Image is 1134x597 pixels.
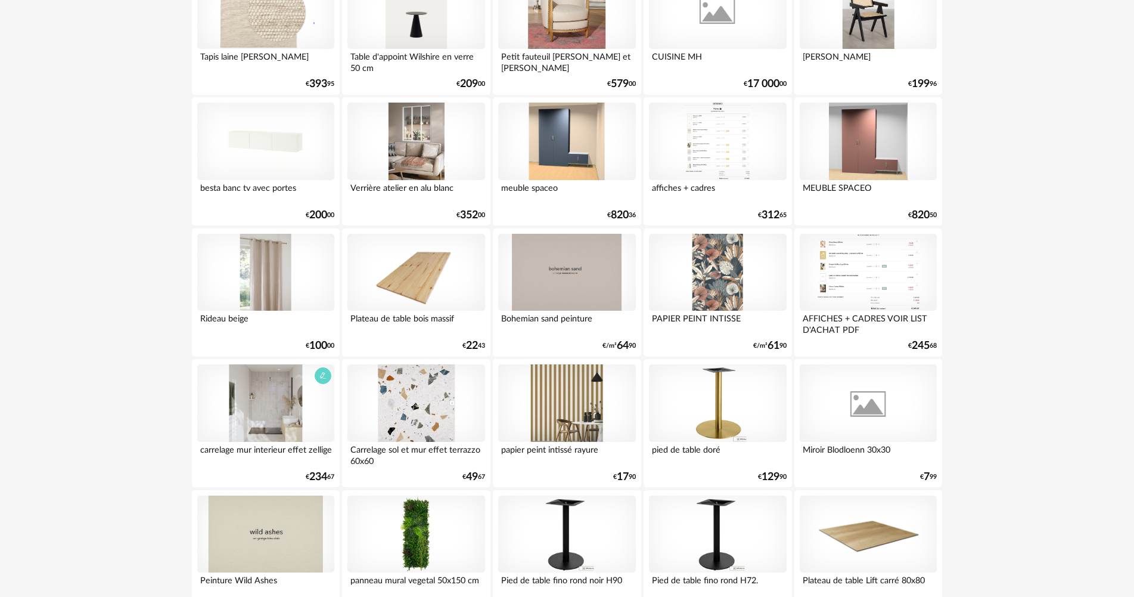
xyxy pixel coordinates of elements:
div: € 99 [920,473,937,481]
div: € 90 [613,473,636,481]
div: € 00 [744,80,787,88]
a: pied de table doré pied de table doré €12990 [644,359,791,487]
span: 393 [309,80,327,88]
a: carrelage mur interieur effet zellige carrelage mur interieur effet zellige €23467 [192,359,340,487]
div: € 95 [306,80,334,88]
div: Rideau beige [197,311,334,335]
div: € 00 [306,211,334,219]
div: carrelage mur interieur effet zellige [197,442,334,466]
div: Peinture Wild Ashes [197,573,334,596]
span: 22 [466,342,478,350]
a: besta banc tv avec portes besta banc tv avec portes besta banc tv avec portes €20000 [192,97,340,225]
span: 49 [466,473,478,481]
div: Carrelage sol et mur effet terrazzo 60x60 [347,442,484,466]
span: 61 [768,342,779,350]
div: € 68 [908,342,937,350]
a: MEUBLE SPACEO MEUBLE SPACEO €82050 [794,97,942,225]
a: meuble spaceo meuble spaceo €82036 [493,97,641,225]
div: € 50 [908,211,937,219]
div: € 65 [758,211,787,219]
div: affiches + cadres [649,180,786,204]
div: Tapis laine [PERSON_NAME] [197,49,334,73]
a: Rideau beige Rideau beige €10000 [192,228,340,357]
div: € 00 [456,80,485,88]
div: meuble spaceo [498,180,635,204]
span: 579 [611,80,629,88]
div: AFFICHES + CADRES VOIR LIST D'ACHAT PDF [800,311,937,335]
a: Carrelage sol et mur effet terrazzo 60x60 Carrelage sol et mur effet terrazzo 60x60 €4967 [342,359,490,487]
div: € 67 [306,473,334,481]
a: Miroir Blodloenn 30x30 Miroir Blodloenn 30x30 €799 [794,359,942,487]
span: 200 [309,211,327,219]
span: 17 [617,473,629,481]
div: MEUBLE SPACEO [800,180,937,204]
div: PAPIER PEINT INTISSE [649,311,786,335]
span: 245 [912,342,930,350]
div: besta banc tv avec portes [197,180,334,204]
a: Verrière atelier en alu blanc Verrière atelier en alu blanc €35200 [342,97,490,225]
span: 7 [924,473,930,481]
a: affiches + cadres affiches + cadres €31265 [644,97,791,225]
a: AFFICHES + CADRES VOIR LIST D'ACHAT PDF AFFICHES + CADRES VOIR LIST D'ACHAT PDF €24568 [794,228,942,357]
div: pied de table doré [649,442,786,466]
div: €/m² 90 [602,342,636,350]
span: 352 [460,211,478,219]
div: Verrière atelier en alu blanc [347,180,484,204]
span: 820 [611,211,629,219]
span: 64 [617,342,629,350]
div: € 90 [758,473,787,481]
div: € 67 [462,473,485,481]
div: € 00 [607,80,636,88]
div: € 00 [456,211,485,219]
a: PAPIER PEINT INTISSE PAPIER PEINT INTISSE €/m²6190 [644,228,791,357]
div: CUISINE MH [649,49,786,73]
div: € 43 [462,342,485,350]
span: 129 [762,473,779,481]
div: € 36 [607,211,636,219]
span: 199 [912,80,930,88]
div: € 00 [306,342,334,350]
span: 209 [460,80,478,88]
span: 17 000 [747,80,779,88]
div: Plateau de table Lift carré 80x80 [800,573,937,596]
a: papier peint intissé rayure papier peint intissé rayure €1790 [493,359,641,487]
div: Table d'appoint Wilshire en verre 50 cm [347,49,484,73]
div: papier peint intissé rayure [498,442,635,466]
div: €/m² 90 [753,342,787,350]
div: Pied de table fino rond noir H90 [498,573,635,596]
div: Bohemian sand peinture [498,311,635,335]
div: Petit fauteuil [PERSON_NAME] et [PERSON_NAME] [498,49,635,73]
div: € 96 [908,80,937,88]
a: Plateau de table bois massif Plateau de table bois massif €2243 [342,228,490,357]
div: Plateau de table bois massif [347,311,484,335]
span: 100 [309,342,327,350]
span: 234 [309,473,327,481]
span: 820 [912,211,930,219]
div: panneau mural vegetal 50x150 cm [347,573,484,596]
div: Miroir Blodloenn 30x30 [800,442,937,466]
div: [PERSON_NAME] [800,49,937,73]
div: Pied de table fino rond H72. [649,573,786,596]
a: Bohemian sand peinture Bohemian sand peinture €/m²6490 [493,228,641,357]
span: 312 [762,211,779,219]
